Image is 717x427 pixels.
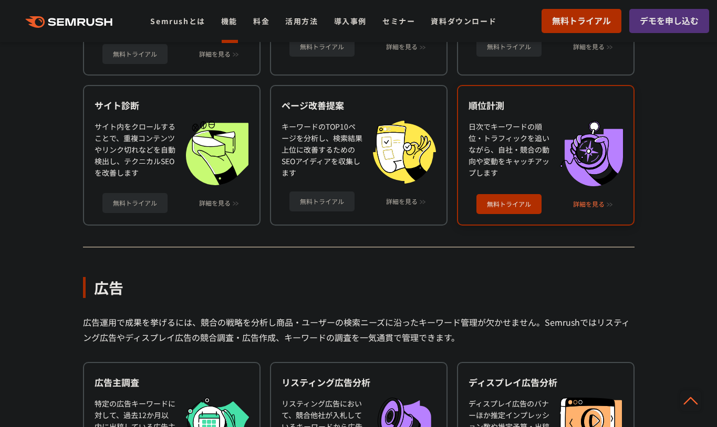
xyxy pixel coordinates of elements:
div: ページ改善提案 [282,99,436,112]
a: Semrushとは [150,16,205,26]
div: 日次でキーワードの順位・トラフィックを追いながら、自社・競合の動向や変動をキャッチアップします [469,121,549,186]
a: 詳細を見る [386,198,418,205]
a: 機能 [221,16,237,26]
a: 詳細を見る [199,50,231,58]
div: 広告主調査 [95,376,249,389]
a: 無料トライアル [289,191,355,211]
img: サイト診断 [186,121,248,185]
div: 広告 [83,277,635,298]
div: キーワードのTOP10ページを分析し、検索結果上位に改善するためのSEOアイディアを収集します [282,121,362,184]
a: セミナー [382,16,415,26]
a: 無料トライアル [289,37,355,57]
a: デモを申し込む [629,9,709,33]
div: サイト内をクロールすることで、重複コンテンツやリンク切れなどを自動検出し、テクニカルSEOを改善します [95,121,175,185]
a: 詳細を見る [386,43,418,50]
div: 順位計測 [469,99,623,112]
a: 無料トライアル [102,44,168,64]
div: 広告運用で成果を挙げるには、競合の戦略を分析し商品・ユーザーの検索ニーズに沿ったキーワード管理が欠かせません。Semrushではリスティング広告やディスプレイ広告の競合調査・広告作成、キーワード... [83,315,635,345]
a: 導入事例 [334,16,367,26]
img: ページ改善提案 [373,121,436,184]
a: 無料トライアル [476,37,542,57]
img: 順位計測 [560,121,623,186]
a: 無料トライアル [542,9,621,33]
a: 詳細を見る [573,200,605,208]
span: 無料トライアル [552,14,611,28]
a: 詳細を見る [573,43,605,50]
div: リスティング広告分析 [282,376,436,389]
a: 詳細を見る [199,199,231,207]
a: 活用方法 [285,16,318,26]
a: 料金 [253,16,269,26]
div: サイト診断 [95,99,249,112]
span: デモを申し込む [640,14,699,28]
a: 資料ダウンロード [431,16,496,26]
div: ディスプレイ広告分析 [469,376,623,389]
a: 無料トライアル [476,194,542,214]
a: 無料トライアル [102,193,168,213]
